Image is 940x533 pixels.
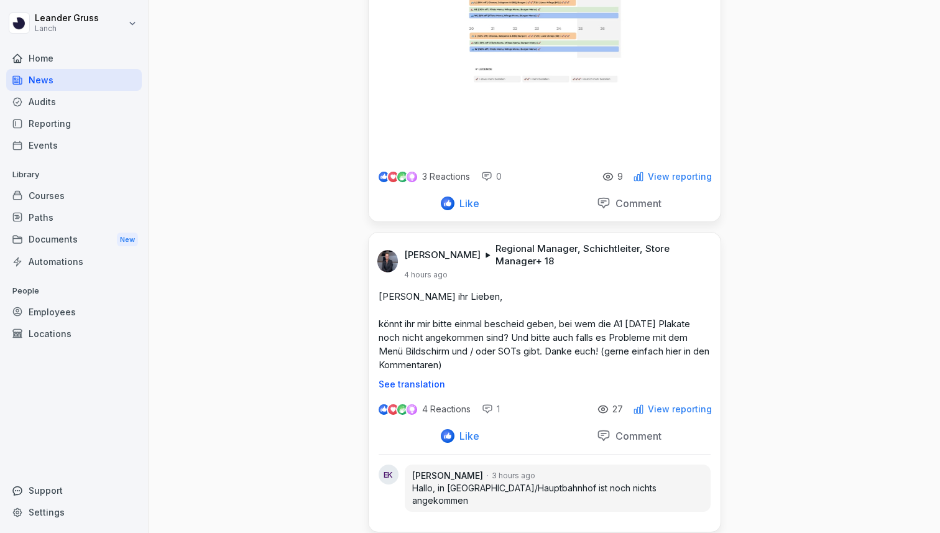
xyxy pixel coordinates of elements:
a: Courses [6,185,142,206]
p: [PERSON_NAME] [404,249,481,261]
img: inspiring [407,171,417,182]
a: Events [6,134,142,156]
img: like [379,172,389,182]
div: 1 [482,403,500,415]
p: 9 [617,172,623,182]
a: Paths [6,206,142,228]
p: Hallo, in [GEOGRAPHIC_DATA]/Hauptbahnhof ist noch nichts angekommen [412,482,703,507]
a: Audits [6,91,142,113]
p: View reporting [648,404,712,414]
a: Locations [6,323,142,345]
img: inspiring [407,404,417,415]
div: EK [379,465,399,484]
p: See translation [379,379,711,389]
p: Like [454,197,479,210]
img: love [389,405,398,414]
a: News [6,69,142,91]
p: Like [454,430,479,442]
p: [PERSON_NAME] ihr Lieben, könnt ihr mir bitte einmal bescheid geben, bei wem die A1 [DATE] Plakat... [379,290,711,372]
p: Library [6,165,142,185]
p: Leander Gruss [35,13,99,24]
a: Reporting [6,113,142,134]
p: 4 Reactions [422,404,471,414]
div: New [117,233,138,247]
p: 4 hours ago [404,270,448,280]
a: Automations [6,251,142,272]
p: 3 hours ago [492,470,535,481]
p: People [6,281,142,301]
img: love [389,172,398,182]
a: Employees [6,301,142,323]
p: Comment [611,430,661,442]
div: 0 [481,170,502,183]
p: [PERSON_NAME] [412,470,483,482]
p: View reporting [648,172,712,182]
p: 3 Reactions [422,172,470,182]
div: Documents [6,228,142,251]
p: 27 [612,404,623,414]
img: celebrate [397,172,408,182]
img: celebrate [397,404,408,415]
a: Settings [6,501,142,523]
a: DocumentsNew [6,228,142,251]
img: gfrdeep66o3yxsw3jdyhfsxu.png [377,250,398,272]
p: Regional Manager, Schichtleiter, Store Manager + 18 [495,243,706,267]
div: Support [6,480,142,501]
img: like [379,404,389,414]
p: Lanch [35,24,99,33]
p: Comment [611,197,661,210]
a: Home [6,47,142,69]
